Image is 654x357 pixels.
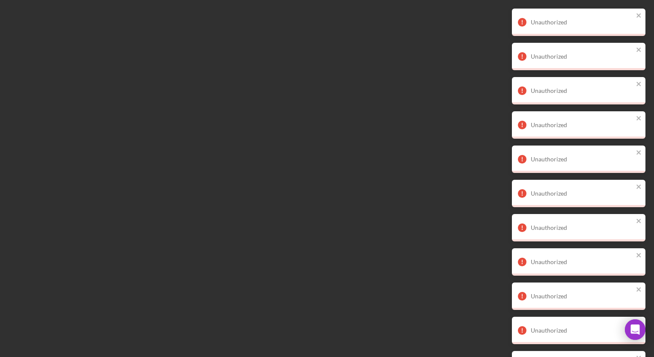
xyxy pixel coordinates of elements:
[636,217,642,226] button: close
[531,156,633,163] div: Unauthorized
[636,12,642,20] button: close
[531,224,633,231] div: Unauthorized
[636,149,642,157] button: close
[636,183,642,191] button: close
[531,293,633,300] div: Unauthorized
[531,19,633,26] div: Unauthorized
[636,252,642,260] button: close
[636,286,642,294] button: close
[625,319,645,340] div: Open Intercom Messenger
[636,115,642,123] button: close
[531,190,633,197] div: Unauthorized
[636,46,642,54] button: close
[531,259,633,265] div: Unauthorized
[531,122,633,128] div: Unauthorized
[636,80,642,89] button: close
[531,327,633,334] div: Unauthorized
[531,53,633,60] div: Unauthorized
[531,87,633,94] div: Unauthorized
